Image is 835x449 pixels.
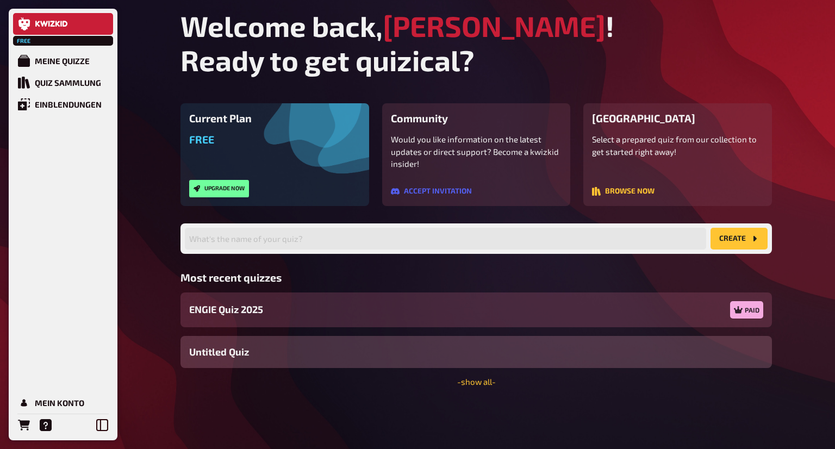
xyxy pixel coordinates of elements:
a: Mein Konto [13,392,113,414]
input: What's the name of your quiz? [185,228,706,250]
a: Browse now [592,188,655,197]
span: Free [189,133,214,146]
h3: Current Plan [189,112,360,124]
button: Browse now [592,187,655,196]
a: ENGIE Quiz 2025Paid [180,292,772,327]
h3: [GEOGRAPHIC_DATA] [592,112,763,124]
span: Untitled Quiz [189,345,249,359]
a: Meine Quizze [13,50,113,72]
a: -show all- [457,377,496,386]
button: Accept invitation [391,187,472,196]
a: Accept invitation [391,188,472,197]
h3: Most recent quizzes [180,271,772,284]
a: Einblendungen [13,93,113,115]
span: ENGIE Quiz 2025 [189,302,263,317]
div: Meine Quizze [35,56,90,66]
p: Would you like information on the latest updates or direct support? Become a kwizkid insider! [391,133,562,170]
h3: Community [391,112,562,124]
div: Mein Konto [35,398,84,408]
button: Upgrade now [189,180,249,197]
p: Select a prepared quiz from our collection to get started right away! [592,133,763,158]
button: create [711,228,768,250]
div: Quiz Sammlung [35,78,101,88]
div: Paid [730,301,763,319]
span: Free [14,38,34,44]
a: Quiz Sammlung [13,72,113,93]
a: Bestellungen [13,414,35,436]
span: [PERSON_NAME] [383,9,606,43]
div: Einblendungen [35,99,102,109]
h1: Welcome back, ! Ready to get quizical? [180,9,772,77]
a: Untitled Quiz [180,336,772,368]
a: Hilfe [35,414,57,436]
